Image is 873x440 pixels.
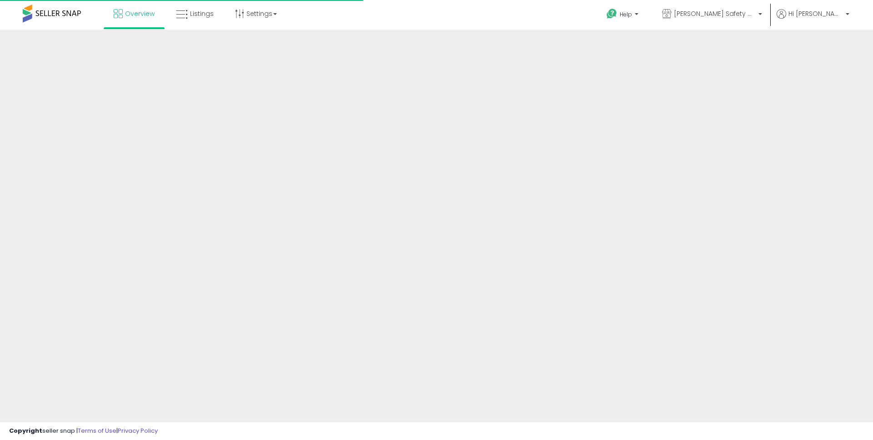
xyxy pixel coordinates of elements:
[125,9,155,18] span: Overview
[190,9,214,18] span: Listings
[599,1,647,30] a: Help
[620,10,632,18] span: Help
[674,9,756,18] span: [PERSON_NAME] Safety & Supply
[788,9,843,18] span: Hi [PERSON_NAME]
[777,9,849,30] a: Hi [PERSON_NAME]
[606,8,617,20] i: Get Help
